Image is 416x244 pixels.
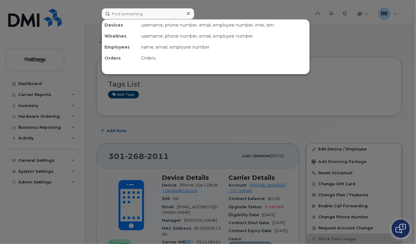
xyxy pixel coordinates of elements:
[102,20,139,31] div: Devices
[139,31,309,42] div: username, phone number, email, employee number
[139,20,309,31] div: username, phone number, email, employee number, imei, sim
[102,53,139,64] div: Orders
[139,53,309,64] div: Orders
[102,42,139,53] div: Employees
[396,224,406,234] img: Open chat
[139,42,309,53] div: name, email, employee number
[102,31,139,42] div: Wirelines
